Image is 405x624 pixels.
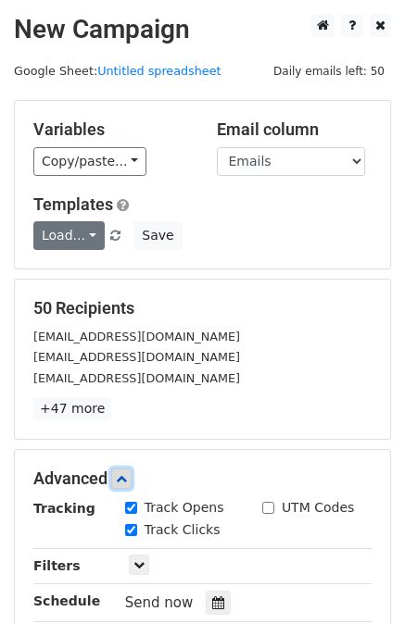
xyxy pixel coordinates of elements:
[33,593,100,608] strong: Schedule
[145,498,224,518] label: Track Opens
[33,298,372,318] h5: 50 Recipients
[33,468,372,489] h5: Advanced
[33,558,81,573] strong: Filters
[14,64,221,78] small: Google Sheet:
[312,535,405,624] iframe: Chat Widget
[33,397,111,420] a: +47 more
[33,371,240,385] small: [EMAIL_ADDRESS][DOMAIN_NAME]
[97,64,221,78] a: Untitled spreadsheet
[33,147,146,176] a: Copy/paste...
[267,64,391,78] a: Daily emails left: 50
[33,330,240,343] small: [EMAIL_ADDRESS][DOMAIN_NAME]
[267,61,391,81] span: Daily emails left: 50
[33,501,95,516] strong: Tracking
[145,520,221,540] label: Track Clicks
[282,498,354,518] label: UTM Codes
[33,119,189,140] h5: Variables
[133,221,182,250] button: Save
[14,14,391,45] h2: New Campaign
[33,221,105,250] a: Load...
[217,119,373,140] h5: Email column
[33,350,240,364] small: [EMAIL_ADDRESS][DOMAIN_NAME]
[33,194,113,214] a: Templates
[125,594,194,611] span: Send now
